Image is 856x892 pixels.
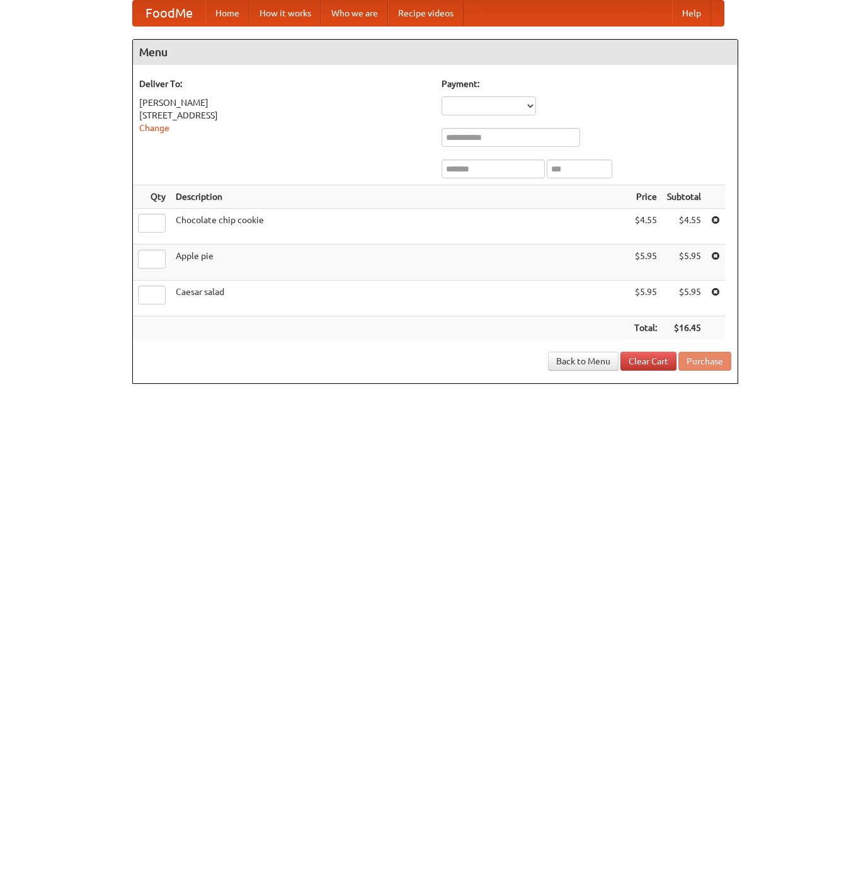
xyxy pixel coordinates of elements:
[662,245,706,281] td: $5.95
[133,40,738,65] h4: Menu
[388,1,464,26] a: Recipe videos
[133,185,171,209] th: Qty
[139,123,169,133] a: Change
[205,1,249,26] a: Home
[139,78,429,90] h5: Deliver To:
[662,316,706,340] th: $16.45
[321,1,388,26] a: Who we are
[139,109,429,122] div: [STREET_ADDRESS]
[629,185,662,209] th: Price
[629,245,662,281] td: $5.95
[662,209,706,245] td: $4.55
[672,1,711,26] a: Help
[249,1,321,26] a: How it works
[171,185,629,209] th: Description
[662,281,706,316] td: $5.95
[629,281,662,316] td: $5.95
[171,281,629,316] td: Caesar salad
[620,352,676,371] a: Clear Cart
[629,316,662,340] th: Total:
[139,96,429,109] div: [PERSON_NAME]
[133,1,205,26] a: FoodMe
[442,78,731,90] h5: Payment:
[662,185,706,209] th: Subtotal
[629,209,662,245] td: $4.55
[548,352,619,371] a: Back to Menu
[171,245,629,281] td: Apple pie
[678,352,731,371] button: Purchase
[171,209,629,245] td: Chocolate chip cookie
